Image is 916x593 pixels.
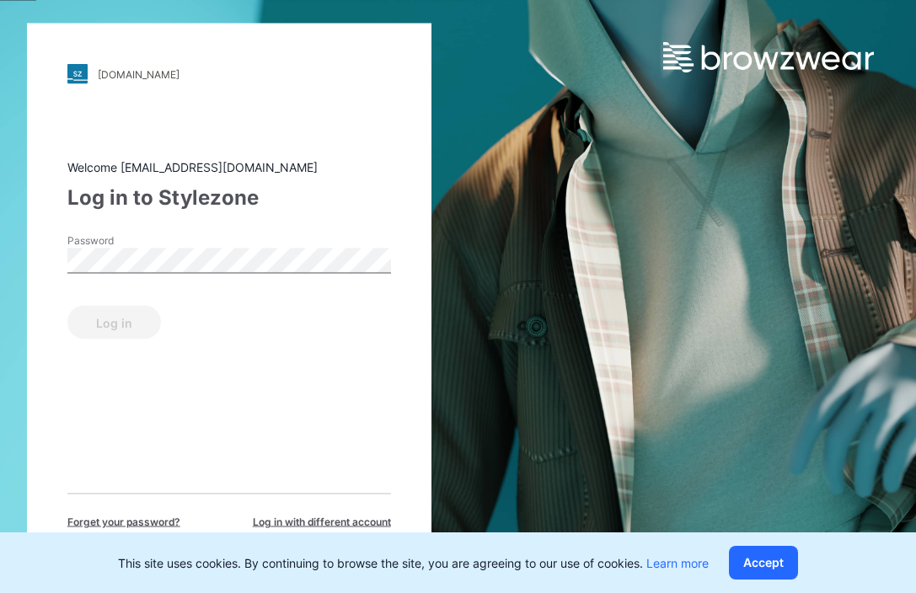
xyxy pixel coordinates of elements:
[118,554,709,572] p: This site uses cookies. By continuing to browse the site, you are agreeing to our use of cookies.
[663,42,874,72] img: browzwear-logo.e42bd6dac1945053ebaf764b6aa21510.svg
[67,515,180,530] span: Forget your password?
[67,183,391,213] div: Log in to Stylezone
[253,515,391,530] span: Log in with different account
[67,233,185,248] label: Password
[67,64,88,84] img: stylezone-logo.562084cfcfab977791bfbf7441f1a819.svg
[67,64,391,84] a: [DOMAIN_NAME]
[646,556,709,570] a: Learn more
[98,67,179,80] div: [DOMAIN_NAME]
[67,158,391,176] div: Welcome [EMAIL_ADDRESS][DOMAIN_NAME]
[729,546,798,580] button: Accept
